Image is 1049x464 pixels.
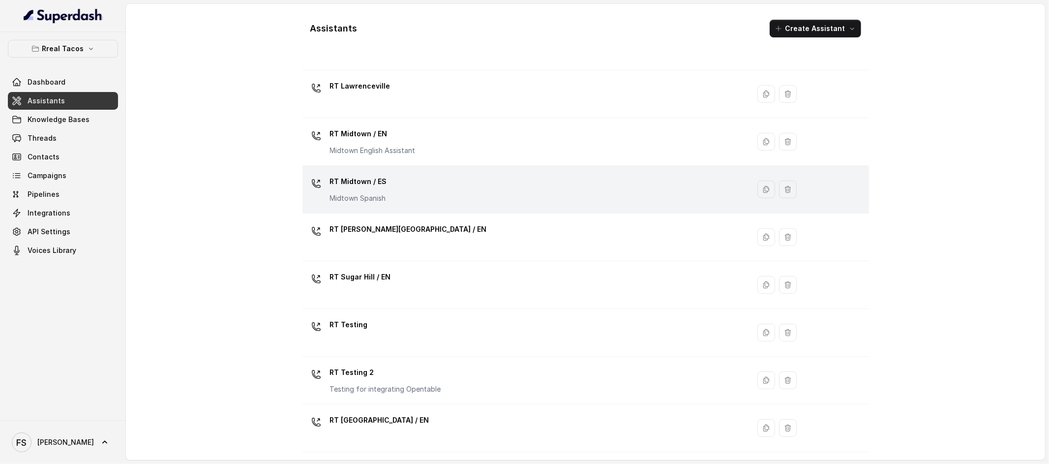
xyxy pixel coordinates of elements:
p: Midtown Spanish [330,193,387,203]
p: RT [GEOGRAPHIC_DATA] / EN [330,412,429,428]
a: Assistants [8,92,118,110]
p: Midtown English Assistant [330,146,416,155]
text: FS [17,437,27,448]
a: [PERSON_NAME] [8,429,118,456]
a: Campaigns [8,167,118,185]
span: Knowledge Bases [28,115,90,124]
h1: Assistants [310,21,358,36]
span: Pipelines [28,189,60,199]
p: RT Midtown / ES [330,174,387,189]
a: Contacts [8,148,118,166]
p: RT [PERSON_NAME][GEOGRAPHIC_DATA] / EN [330,221,487,237]
span: Voices Library [28,246,76,255]
button: Rreal Tacos [8,40,118,58]
span: [PERSON_NAME] [37,437,94,447]
span: Campaigns [28,171,66,181]
p: RT Midtown / EN [330,126,416,142]
p: RT Testing [330,317,368,333]
img: light.svg [24,8,103,24]
a: API Settings [8,223,118,241]
a: Voices Library [8,242,118,259]
a: Threads [8,129,118,147]
span: Assistants [28,96,65,106]
p: RT Testing 2 [330,365,441,380]
p: RT Lawrenceville [330,78,390,94]
button: Create Assistant [770,20,861,37]
a: Pipelines [8,186,118,203]
p: Rreal Tacos [42,43,84,55]
a: Knowledge Bases [8,111,118,128]
a: Integrations [8,204,118,222]
span: Contacts [28,152,60,162]
span: API Settings [28,227,70,237]
a: Dashboard [8,73,118,91]
p: RT Sugar Hill / EN [330,269,391,285]
p: Testing for integrating Opentable [330,384,441,394]
span: Dashboard [28,77,65,87]
span: Threads [28,133,57,143]
span: Integrations [28,208,70,218]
